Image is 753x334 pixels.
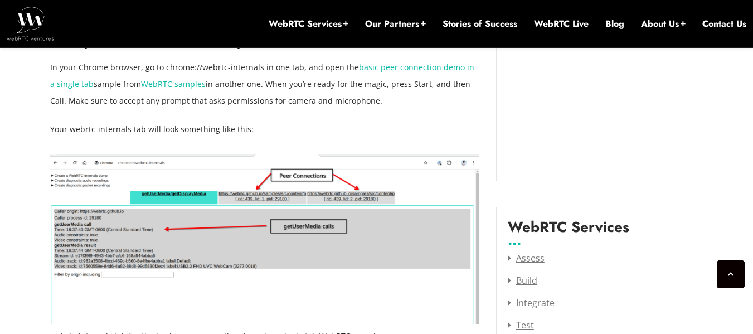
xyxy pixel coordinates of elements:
[141,79,206,89] a: WebRTC samples
[7,7,54,40] img: WebRTC.ventures
[365,18,426,30] a: Our Partners
[508,219,629,244] label: WebRTC Services
[702,18,746,30] a: Contact Us
[508,297,555,309] a: Integrate
[508,274,537,287] a: Build
[605,18,624,30] a: Blog
[50,121,479,138] p: Your webrtc-internals tab will look something like this:
[50,62,474,89] a: basic peer connection demo in a single tab
[508,319,534,331] a: Test
[508,10,652,170] iframe: Embedded CTA
[50,59,479,109] p: In your Chrome browser, go to chrome://webrtc-internals in one tab, and open the sample from in a...
[50,35,479,50] h3: A Simple Peer Connection Example Under the Hood
[443,18,517,30] a: Stories of Success
[508,252,545,264] a: Assess
[534,18,589,30] a: WebRTC Live
[641,18,686,30] a: About Us
[269,18,348,30] a: WebRTC Services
